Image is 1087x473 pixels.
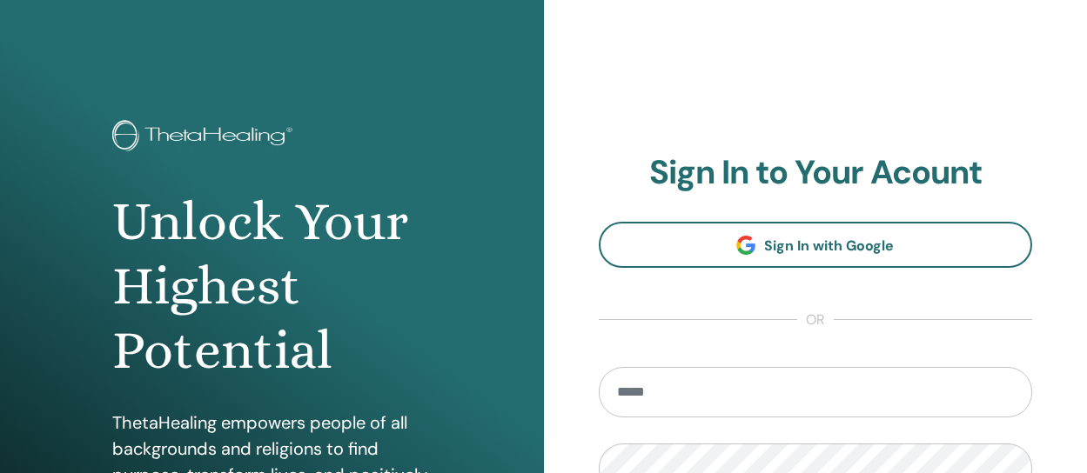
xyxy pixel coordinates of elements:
h1: Unlock Your Highest Potential [112,190,431,383]
span: or [797,310,834,330]
h2: Sign In to Your Acount [599,153,1033,193]
a: Sign In with Google [599,222,1033,268]
span: Sign In with Google [764,236,894,255]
